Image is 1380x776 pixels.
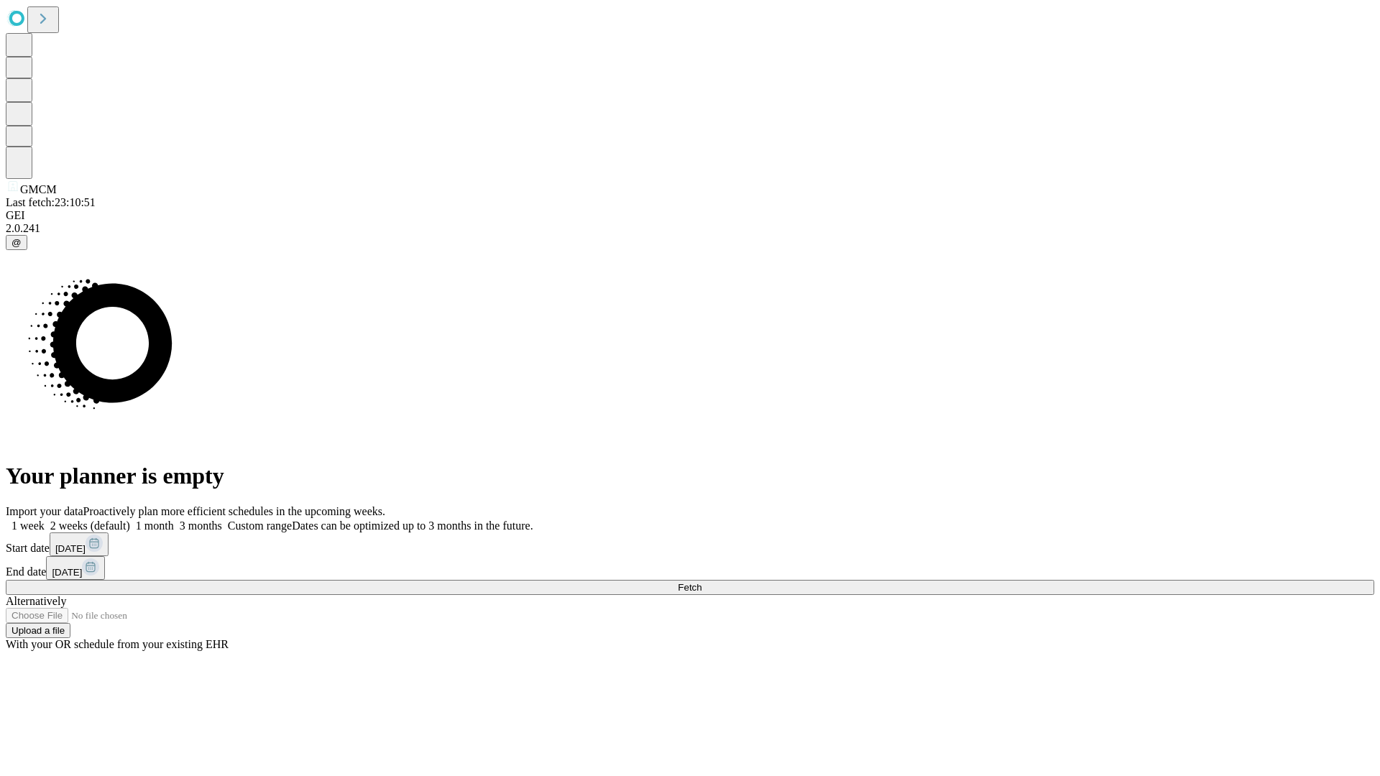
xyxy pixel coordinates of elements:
[6,595,66,607] span: Alternatively
[228,519,292,532] span: Custom range
[180,519,222,532] span: 3 months
[6,623,70,638] button: Upload a file
[52,567,82,578] span: [DATE]
[6,505,83,517] span: Import your data
[55,543,86,554] span: [DATE]
[292,519,533,532] span: Dates can be optimized up to 3 months in the future.
[136,519,174,532] span: 1 month
[6,196,96,208] span: Last fetch: 23:10:51
[6,532,1374,556] div: Start date
[50,532,109,556] button: [DATE]
[46,556,105,580] button: [DATE]
[11,519,45,532] span: 1 week
[6,463,1374,489] h1: Your planner is empty
[6,580,1374,595] button: Fetch
[50,519,130,532] span: 2 weeks (default)
[6,222,1374,235] div: 2.0.241
[678,582,701,593] span: Fetch
[83,505,385,517] span: Proactively plan more efficient schedules in the upcoming weeks.
[6,235,27,250] button: @
[20,183,57,195] span: GMCM
[11,237,22,248] span: @
[6,638,229,650] span: With your OR schedule from your existing EHR
[6,556,1374,580] div: End date
[6,209,1374,222] div: GEI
